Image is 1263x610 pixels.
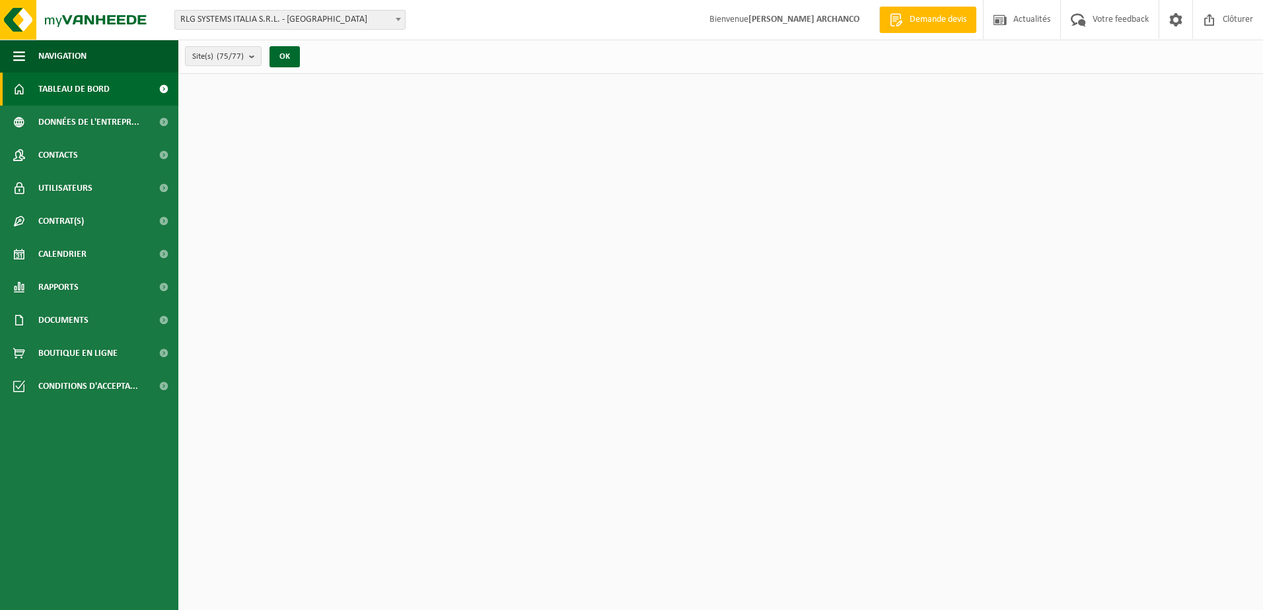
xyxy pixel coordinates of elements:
span: Calendrier [38,238,87,271]
span: Documents [38,304,89,337]
span: Utilisateurs [38,172,92,205]
button: OK [270,46,300,67]
a: Demande devis [879,7,976,33]
span: RLG SYSTEMS ITALIA S.R.L. - TORINO [175,11,405,29]
span: Tableau de bord [38,73,110,106]
span: Conditions d'accepta... [38,370,138,403]
span: RLG SYSTEMS ITALIA S.R.L. - TORINO [174,10,406,30]
span: Données de l'entrepr... [38,106,139,139]
button: Site(s)(75/77) [185,46,262,66]
span: Demande devis [906,13,970,26]
span: Rapports [38,271,79,304]
span: Contrat(s) [38,205,84,238]
span: Contacts [38,139,78,172]
strong: [PERSON_NAME] ARCHANCO [748,15,859,24]
count: (75/77) [217,52,244,61]
span: Site(s) [192,47,244,67]
span: Navigation [38,40,87,73]
span: Boutique en ligne [38,337,118,370]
